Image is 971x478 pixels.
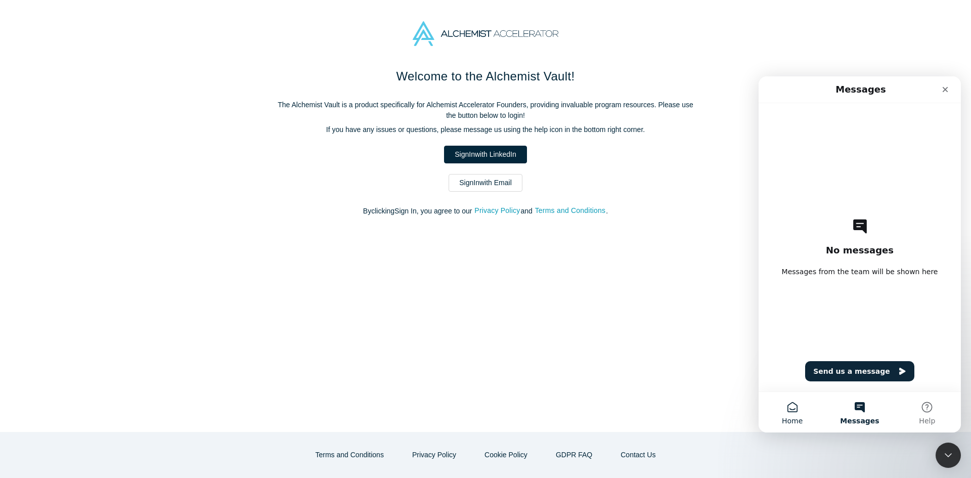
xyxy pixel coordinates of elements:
button: Terms and Conditions [305,446,394,464]
iframe: Intercom live chat [759,76,961,432]
a: GDPR FAQ [545,446,603,464]
h1: Welcome to the Alchemist Vault! [273,67,698,85]
img: Alchemist Accelerator Logo [413,21,558,46]
button: Privacy Policy [402,446,467,464]
button: Cookie Policy [474,446,538,464]
p: If you have any issues or questions, please message us using the help icon in the bottom right co... [273,124,698,135]
a: SignInwith Email [449,174,522,192]
p: The Alchemist Vault is a product specifically for Alchemist Accelerator Founders, providing inval... [273,100,698,121]
a: SignInwith LinkedIn [444,146,526,163]
button: Privacy Policy [474,205,520,216]
button: Contact Us [610,446,666,464]
p: By clicking Sign In , you agree to our and . [273,206,698,216]
button: Terms and Conditions [535,205,606,216]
